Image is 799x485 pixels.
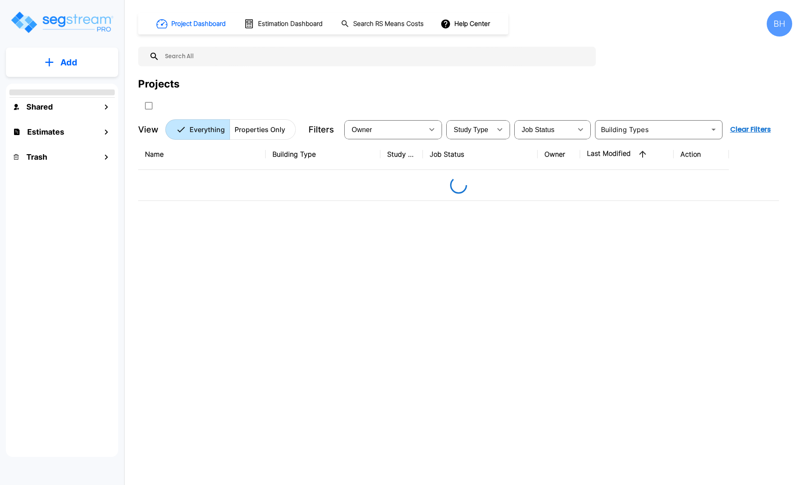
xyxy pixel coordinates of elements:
[140,97,157,114] button: SelectAll
[165,119,296,140] div: Platform
[380,139,423,170] th: Study Type
[309,123,334,136] p: Filters
[159,47,592,66] input: Search All
[138,76,179,92] div: Projects
[522,126,555,133] span: Job Status
[352,126,372,133] span: Owner
[26,101,53,113] h1: Shared
[674,139,729,170] th: Action
[337,16,428,32] button: Search RS Means Costs
[580,139,674,170] th: Last Modified
[60,56,77,69] p: Add
[153,14,230,33] button: Project Dashboard
[598,124,706,135] input: Building Types
[767,11,792,37] div: BH
[439,16,493,32] button: Help Center
[27,126,64,138] h1: Estimates
[708,124,720,135] button: Open
[138,123,159,136] p: View
[448,118,491,141] div: Select
[727,121,774,138] button: Clear Filters
[454,126,488,133] span: Study Type
[346,118,423,141] div: Select
[26,151,47,163] h1: Trash
[165,119,230,140] button: Everything
[266,139,380,170] th: Building Type
[235,124,285,135] p: Properties Only
[538,139,580,170] th: Owner
[423,139,538,170] th: Job Status
[258,19,323,29] h1: Estimation Dashboard
[353,19,424,29] h1: Search RS Means Costs
[6,50,118,75] button: Add
[138,139,266,170] th: Name
[229,119,296,140] button: Properties Only
[241,15,327,33] button: Estimation Dashboard
[10,10,114,34] img: Logo
[190,124,225,135] p: Everything
[171,19,226,29] h1: Project Dashboard
[516,118,572,141] div: Select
